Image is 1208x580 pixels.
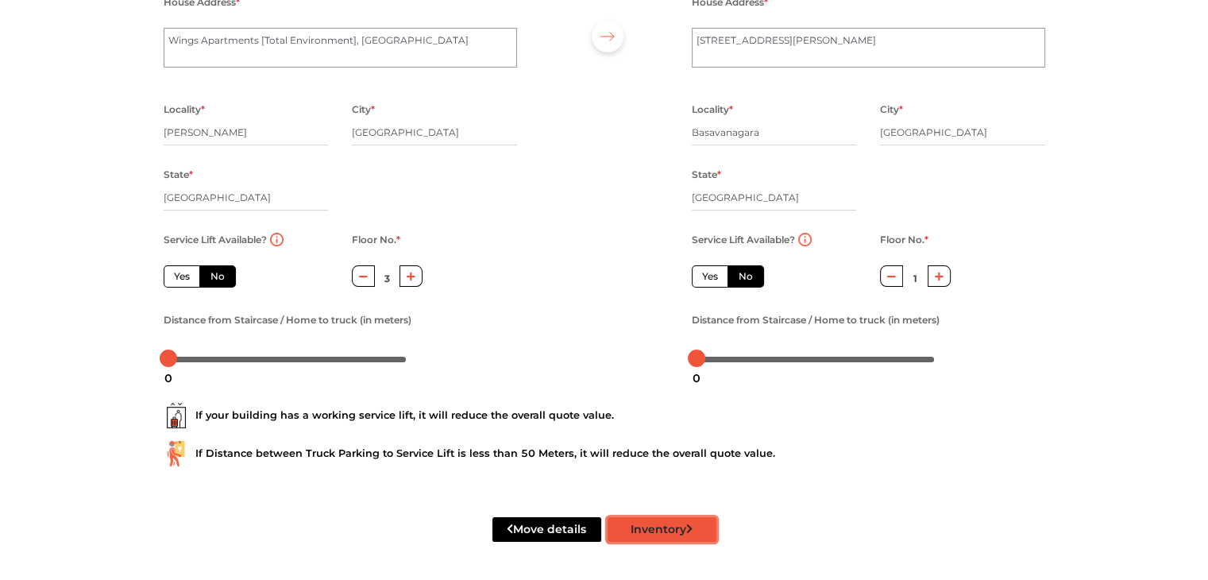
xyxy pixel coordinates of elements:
[728,265,764,288] label: No
[352,99,375,120] label: City
[880,230,928,250] label: Floor No.
[692,99,733,120] label: Locality
[164,28,517,68] textarea: Wings Apartments [Total Environment], [GEOGRAPHIC_DATA]
[164,441,1045,466] div: If Distance between Truck Parking to Service Lift is less than 50 Meters, it will reduce the over...
[352,230,400,250] label: Floor No.
[692,310,940,331] label: Distance from Staircase / Home to truck (in meters)
[164,265,200,288] label: Yes
[164,403,189,428] img: ...
[164,403,1045,428] div: If your building has a working service lift, it will reduce the overall quote value.
[608,517,716,542] button: Inventory
[692,28,1045,68] textarea: [STREET_ADDRESS][PERSON_NAME]
[199,265,236,288] label: No
[164,441,189,466] img: ...
[492,517,601,542] button: Move details
[692,265,728,288] label: Yes
[164,310,411,331] label: Distance from Staircase / Home to truck (in meters)
[164,230,267,250] label: Service Lift Available?
[158,365,179,392] div: 0
[686,365,707,392] div: 0
[880,99,903,120] label: City
[164,164,193,185] label: State
[692,230,795,250] label: Service Lift Available?
[164,99,205,120] label: Locality
[692,164,721,185] label: State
